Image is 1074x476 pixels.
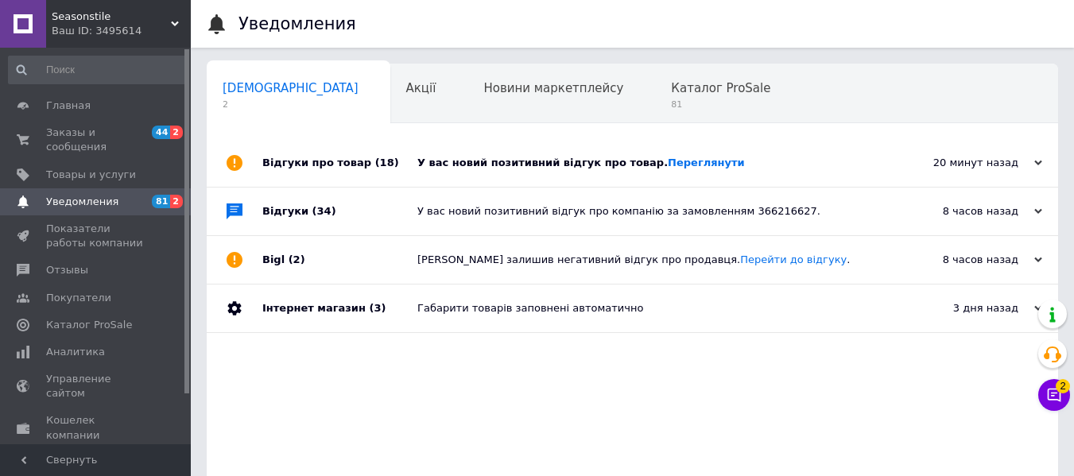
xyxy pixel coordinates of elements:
[289,253,305,265] span: (2)
[46,345,105,359] span: Аналитика
[883,301,1042,315] div: 3 дня назад
[262,139,417,187] div: Відгуки про товар
[883,253,1042,267] div: 8 часов назад
[417,156,883,170] div: У вас новий позитивний відгук про товар.
[46,372,147,401] span: Управление сайтом
[223,81,359,95] span: [DEMOGRAPHIC_DATA]
[46,413,147,442] span: Кошелек компании
[46,168,136,182] span: Товары и услуги
[46,99,91,113] span: Главная
[262,188,417,235] div: Відгуки
[671,99,770,110] span: 81
[52,24,191,38] div: Ваш ID: 3495614
[375,157,399,168] span: (18)
[369,302,386,314] span: (3)
[46,222,147,250] span: Показатели работы компании
[262,284,417,332] div: Інтернет магазин
[1056,379,1070,393] span: 2
[52,10,171,24] span: Seasonstile
[417,204,883,219] div: У вас новий позитивний відгук про компанію за замовленням 366216627.
[417,253,883,267] div: [PERSON_NAME] залишив негативний відгук про продавця. .
[1038,379,1070,411] button: Чат с покупателем2
[46,318,132,332] span: Каталог ProSale
[46,263,88,277] span: Отзывы
[46,291,111,305] span: Покупатели
[668,157,745,168] a: Переглянути
[152,195,170,208] span: 81
[883,204,1042,219] div: 8 часов назад
[170,195,183,208] span: 2
[8,56,188,84] input: Поиск
[223,99,359,110] span: 2
[417,301,883,315] div: Габарити товарів заповнені автоматично
[883,156,1042,170] div: 20 минут назад
[740,253,847,265] a: Перейти до відгуку
[46,195,118,209] span: Уведомления
[238,14,356,33] h1: Уведомления
[262,236,417,284] div: Bigl
[671,81,770,95] span: Каталог ProSale
[483,81,623,95] span: Новини маркетплейсу
[406,81,436,95] span: Акції
[46,126,147,154] span: Заказы и сообщения
[312,205,336,217] span: (34)
[152,126,170,139] span: 44
[170,126,183,139] span: 2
